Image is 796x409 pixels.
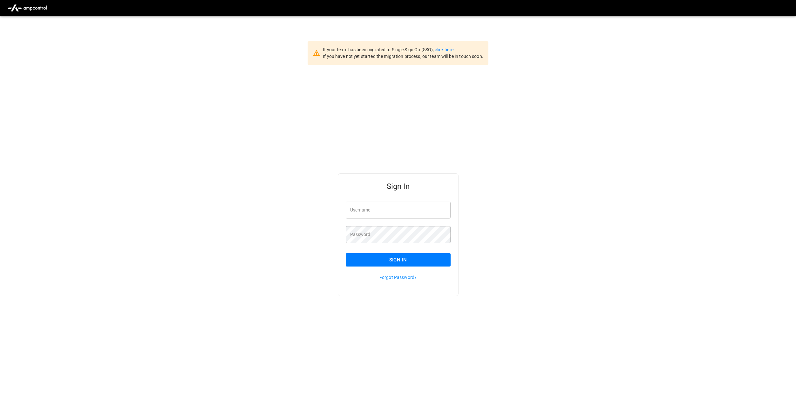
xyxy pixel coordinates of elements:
span: If your team has been migrated to Single Sign On (SSO), [323,47,435,52]
a: click here. [435,47,454,52]
img: ampcontrol.io logo [5,2,50,14]
h5: Sign In [346,181,451,191]
p: Forgot Password? [346,274,451,281]
span: If you have not yet started the migration process, our team will be in touch soon. [323,54,483,59]
button: Sign In [346,253,451,267]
